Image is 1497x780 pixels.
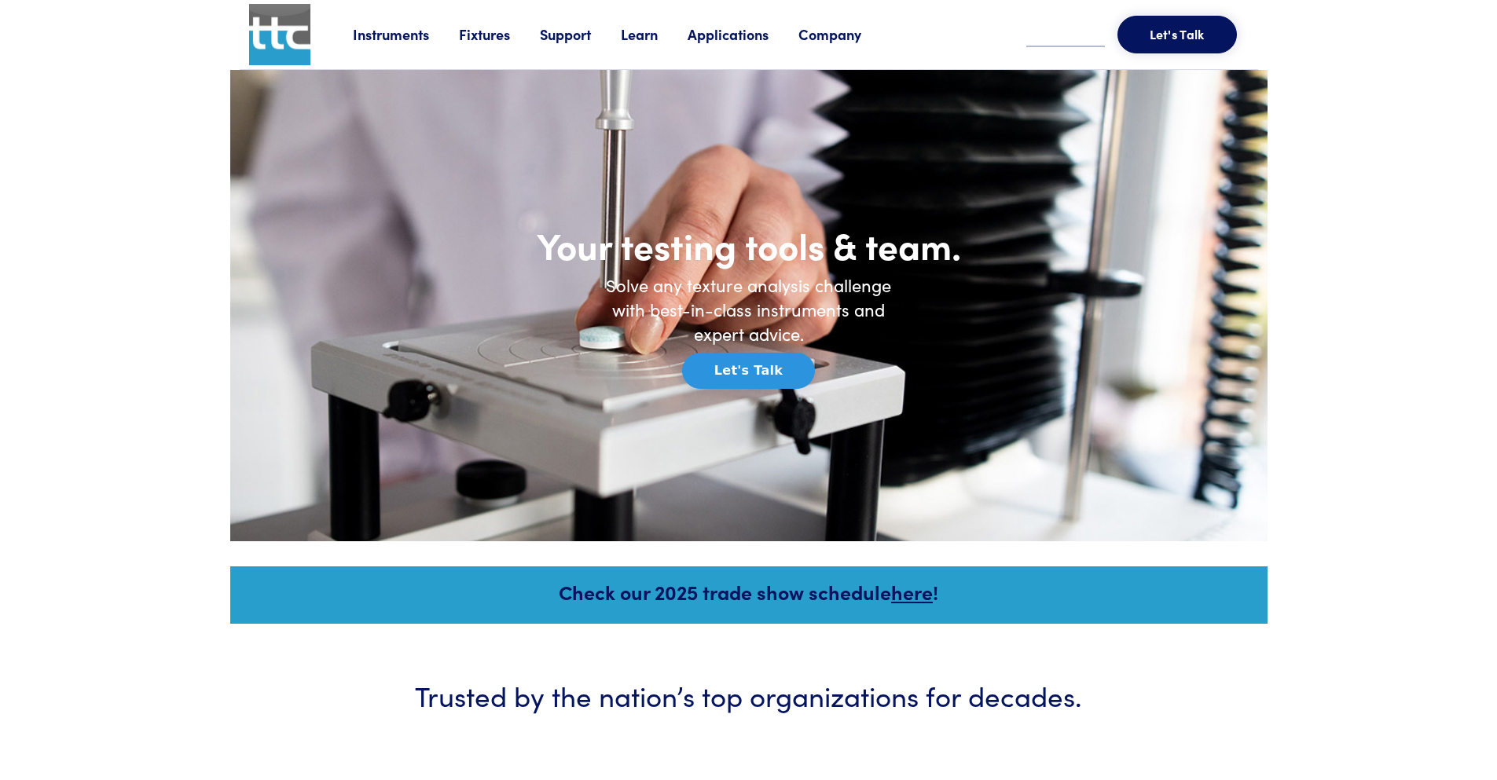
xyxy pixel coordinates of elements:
a: Fixtures [459,24,540,44]
a: here [891,578,933,606]
h3: Trusted by the nation’s top organizations for decades. [277,676,1220,714]
a: Support [540,24,621,44]
a: Company [798,24,891,44]
h6: Solve any texture analysis challenge with best-in-class instruments and expert advice. [592,273,906,346]
h5: Check our 2025 trade show schedule ! [251,578,1246,606]
button: Let's Talk [682,353,815,389]
h1: Your testing tools & team. [435,222,1063,268]
button: Let's Talk [1117,16,1237,53]
a: Instruments [353,24,459,44]
img: ttc_logo_1x1_v1.0.png [249,4,310,65]
a: Applications [688,24,798,44]
a: Learn [621,24,688,44]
